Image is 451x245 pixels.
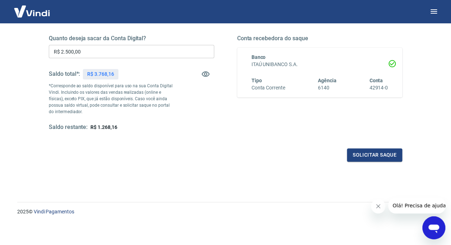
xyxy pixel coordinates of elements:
h6: 6140 [318,84,337,92]
h5: Saldo total*: [49,70,80,78]
iframe: Button to launch messaging window [422,216,445,239]
h6: 42914-0 [369,84,388,92]
span: Banco [252,54,266,60]
span: Tipo [252,78,262,83]
a: Vindi Pagamentos [34,209,74,214]
iframe: Message from company [388,198,445,213]
p: *Corresponde ao saldo disponível para uso na sua Conta Digital Vindi. Incluindo os valores das ve... [49,83,173,115]
h6: ITAÚ UNIBANCO S.A. [252,61,388,68]
iframe: Close message [371,199,385,213]
img: Vindi [9,0,55,22]
span: Olá! Precisa de ajuda? [4,5,60,11]
button: Solicitar saque [347,148,402,162]
h5: Saldo restante: [49,124,88,131]
p: R$ 3.768,16 [87,70,114,78]
p: 2025 © [17,208,434,216]
h5: Quanto deseja sacar da Conta Digital? [49,35,214,42]
h6: Conta Corrente [252,84,285,92]
h5: Conta recebedora do saque [237,35,403,42]
span: Conta [369,78,383,83]
span: Agência [318,78,337,83]
span: R$ 1.268,16 [90,124,117,130]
